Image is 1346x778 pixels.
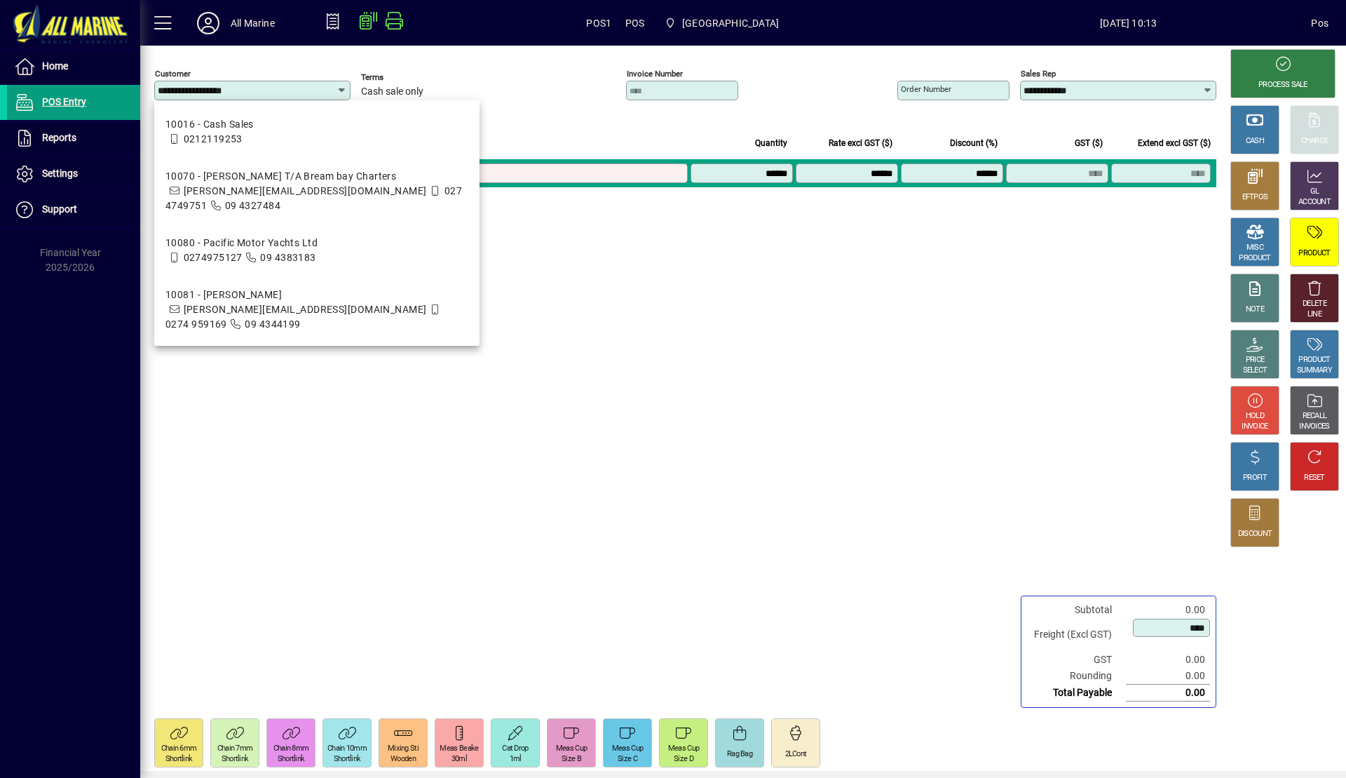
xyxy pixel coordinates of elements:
[42,203,77,215] span: Support
[165,169,468,184] div: 10070 - [PERSON_NAME] T/A Bream bay Charters
[42,60,68,72] span: Home
[1239,253,1270,264] div: PRODUCT
[154,276,480,343] mat-option: 10081 - Bob Broome
[154,343,480,410] mat-option: 10109 - Diomedea Charters
[1027,602,1126,618] td: Subtotal
[1297,365,1332,376] div: SUMMARY
[184,252,243,263] span: 0274975127
[1027,618,1126,652] td: Freight (Excl GST)
[1138,135,1211,151] span: Extend excl GST ($)
[217,744,253,754] div: Chain 7mm
[1311,12,1328,34] div: Pos
[1243,365,1267,376] div: SELECT
[901,84,951,94] mat-label: Order number
[1307,309,1321,320] div: LINE
[1246,304,1264,315] div: NOTE
[388,744,419,754] div: Mixing Sti
[1303,411,1327,422] div: RECALL
[451,754,467,765] div: 30ml
[1242,422,1267,432] div: INVOICE
[7,156,140,192] a: Settings
[1246,411,1264,422] div: HOLD
[184,133,243,145] span: 0212119253
[278,754,305,765] div: Shortlink
[42,96,86,107] span: POS Entry
[7,121,140,156] a: Reports
[222,754,249,765] div: Shortlink
[1021,69,1056,79] mat-label: Sales rep
[273,744,309,754] div: Chain 8mm
[1027,652,1126,668] td: GST
[390,754,416,765] div: Wooden
[829,135,892,151] span: Rate excl GST ($)
[1246,136,1264,147] div: CASH
[674,754,693,765] div: Size D
[1238,529,1272,539] div: DISCOUNT
[327,744,367,754] div: Chain 10mm
[785,749,807,760] div: 2LCont
[755,135,787,151] span: Quantity
[1310,187,1319,197] div: GL
[1298,355,1330,365] div: PRODUCT
[1242,192,1268,203] div: EFTPOS
[1298,197,1331,208] div: ACCOUNT
[586,12,611,34] span: POS1
[668,744,699,754] div: Meas Cup
[1126,652,1210,668] td: 0.00
[154,224,480,276] mat-option: 10080 - Pacific Motor Yachts Ltd
[1258,80,1307,90] div: PROCESS SALE
[659,11,784,36] span: Port Road
[161,744,197,754] div: Chain 6mm
[562,754,581,765] div: Size B
[165,754,193,765] div: Shortlink
[1027,668,1126,685] td: Rounding
[727,749,752,760] div: Rag Bag
[1246,243,1263,253] div: MISC
[1243,473,1267,483] div: PROFIT
[225,200,280,211] span: 09 4327484
[627,69,683,79] mat-label: Invoice number
[625,12,645,34] span: POS
[1301,136,1328,147] div: CHARGE
[1246,355,1265,365] div: PRICE
[946,12,1311,34] span: [DATE] 10:13
[165,236,318,250] div: 10080 - Pacific Motor Yachts Ltd
[186,11,231,36] button: Profile
[154,106,480,158] mat-option: 10016 - Cash Sales
[618,754,637,765] div: Size C
[154,158,480,224] mat-option: 10070 - Steve Martinovich T/A Bream bay Charters
[42,168,78,179] span: Settings
[245,318,300,330] span: 09 4344199
[7,49,140,84] a: Home
[1299,422,1329,432] div: INVOICES
[361,73,445,82] span: Terms
[1126,685,1210,702] td: 0.00
[260,252,315,263] span: 09 4383183
[165,288,468,302] div: 10081 - [PERSON_NAME]
[334,754,361,765] div: Shortlink
[510,754,522,765] div: 1ml
[155,69,191,79] mat-label: Customer
[1027,685,1126,702] td: Total Payable
[1126,668,1210,685] td: 0.00
[1075,135,1103,151] span: GST ($)
[7,192,140,227] a: Support
[1126,602,1210,618] td: 0.00
[165,318,227,330] span: 0274 959169
[440,744,478,754] div: Meas Beake
[42,132,76,143] span: Reports
[361,86,423,98] span: Cash sale only
[1304,473,1325,483] div: RESET
[612,744,643,754] div: Meas Cup
[184,185,427,196] span: [PERSON_NAME][EMAIL_ADDRESS][DOMAIN_NAME]
[1298,248,1330,259] div: PRODUCT
[682,12,779,34] span: [GEOGRAPHIC_DATA]
[950,135,998,151] span: Discount (%)
[165,117,254,132] div: 10016 - Cash Sales
[502,744,528,754] div: Cat Drop
[184,304,427,315] span: [PERSON_NAME][EMAIL_ADDRESS][DOMAIN_NAME]
[556,744,587,754] div: Meas Cup
[1303,299,1326,309] div: DELETE
[231,12,275,34] div: All Marine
